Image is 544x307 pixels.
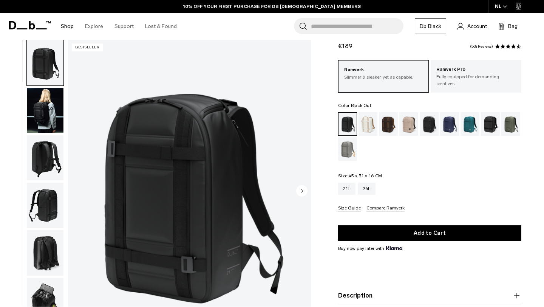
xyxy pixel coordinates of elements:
[457,22,487,31] a: Account
[359,112,377,136] a: Oatmilk
[85,13,103,40] a: Explore
[386,246,402,250] img: {"height" => 20, "alt" => "Klarna"}
[338,183,355,195] a: 21L
[338,206,361,211] button: Size Guide
[26,40,64,86] button: Ramverk Backpack 21L Black Out
[481,112,500,136] a: Reflective Black
[338,112,357,136] a: Black Out
[26,135,64,181] button: Ramverk Backpack 21L Black Out
[348,173,382,178] span: 45 x 31 x 16 CM
[498,22,518,31] button: Bag
[436,73,516,87] p: Fully equipped for demanding creatives.
[145,13,177,40] a: Lost & Found
[26,87,64,133] button: Ramverk Backpack 21L Black Out
[183,3,361,10] a: 10% OFF YOUR FIRST PURCHASE FOR DB [DEMOGRAPHIC_DATA] MEMBERS
[461,112,479,136] a: Midnight Teal
[344,74,423,81] p: Slimmer & sleaker, yet as capable.
[501,112,520,136] a: Moss Green
[379,112,398,136] a: Espresso
[27,40,63,85] img: Ramverk Backpack 21L Black Out
[358,183,376,195] a: 26L
[27,88,63,133] img: Ramverk Backpack 21L Black Out
[338,225,521,241] button: Add to Cart
[366,206,405,211] button: Compare Ramverk
[26,182,64,228] button: Ramverk Backpack 21L Black Out
[338,103,371,108] legend: Color:
[508,22,518,30] span: Bag
[440,112,459,136] a: Blue Hour
[415,18,446,34] a: Db Black
[338,42,352,50] span: €189
[27,230,63,276] img: Ramverk Backpack 21L Black Out
[431,60,521,93] a: Ramverk Pro Fully equipped for demanding creatives.
[338,137,357,161] a: Sand Grey
[72,43,103,51] p: Bestseller
[351,103,371,108] span: Black Out
[338,245,402,252] span: Buy now pay later with
[467,22,487,30] span: Account
[344,66,423,74] p: Ramverk
[338,174,382,178] legend: Size:
[61,13,74,40] a: Shop
[338,291,521,300] button: Description
[420,112,439,136] a: Charcoal Grey
[55,13,182,40] nav: Main Navigation
[27,183,63,228] img: Ramverk Backpack 21L Black Out
[114,13,134,40] a: Support
[436,66,516,73] p: Ramverk Pro
[296,185,308,198] button: Next slide
[26,230,64,276] button: Ramverk Backpack 21L Black Out
[470,45,493,48] a: 568 reviews
[27,135,63,181] img: Ramverk Backpack 21L Black Out
[399,112,418,136] a: Fogbow Beige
